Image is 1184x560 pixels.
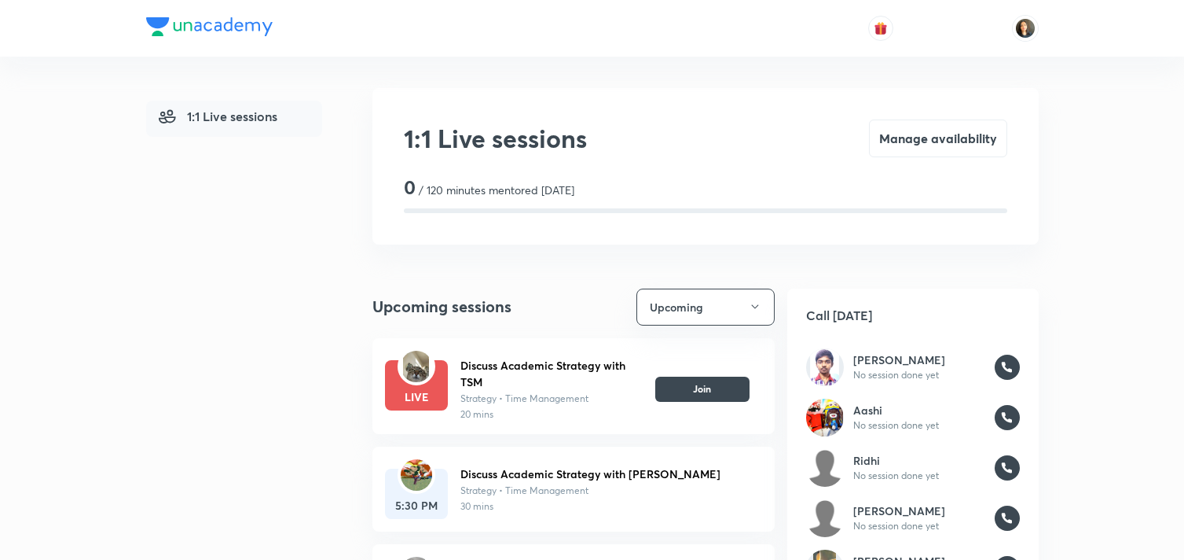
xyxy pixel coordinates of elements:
p: Strategy • Time Management [460,392,643,406]
h6: Ridhi [853,452,985,469]
p: / 120 minutes mentored [DATE] [419,182,574,198]
h6: No session done yet [853,519,985,533]
h6: No session done yet [853,368,985,382]
img: call [995,506,1020,531]
img: default.png [806,499,844,537]
button: Join [655,377,750,402]
p: 30 mins [460,499,750,514]
button: Manage availability [869,120,1007,157]
a: Company Logo [146,17,273,40]
button: Upcoming [636,289,775,326]
iframe: Help widget launcher [1044,499,1167,543]
h6: Aashi [853,402,985,418]
img: call [995,405,1020,430]
h6: Discuss Academic Strategy with [PERSON_NAME] [460,466,750,482]
h6: 5:30 PM [385,497,448,514]
img: 3 [401,459,432,491]
img: Company Logo [146,17,273,36]
h6: No session done yet [853,469,985,483]
button: avatar [868,16,893,41]
h6: [PERSON_NAME] [853,352,985,368]
img: call [995,355,1020,380]
h6: LIVE [385,389,448,405]
a: 1:1 Live sessions [146,101,322,137]
img: call [995,455,1020,481]
span: 1:1 Live sessions [159,107,277,126]
img: e85358d750be44cca58eb16d8dc698cd.jpg [810,348,838,386]
h4: Upcoming sessions [372,295,511,319]
img: default.png [806,449,844,487]
h6: Discuss Academic Strategy with TSM [460,357,643,390]
p: 20 mins [460,407,643,422]
img: 22a6958a77cd409ea2c5fea6c9659a7e.jpg [806,399,842,437]
img: 04b958643deb4e14937a2bbc89e680e1.jpg [403,351,430,382]
h6: [PERSON_NAME] [853,503,985,519]
h3: 0 [404,176,416,199]
p: Strategy • Time Management [460,484,750,498]
img: avatar [874,21,888,35]
h2: 1:1 Live sessions [404,120,587,157]
h6: No session done yet [853,418,985,433]
img: NARENDER JEET [1012,15,1039,42]
h5: Call [DATE] [787,289,1039,342]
